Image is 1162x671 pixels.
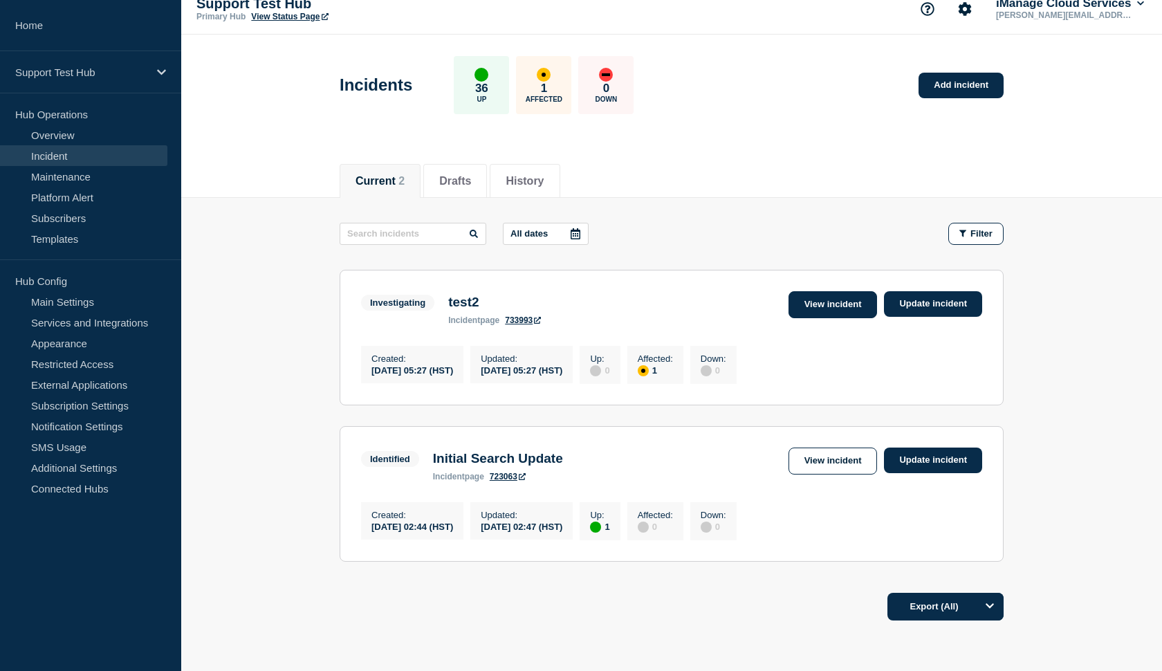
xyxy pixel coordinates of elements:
a: Update incident [884,291,982,317]
p: Created : [371,510,453,520]
p: Up : [590,510,609,520]
div: up [474,68,488,82]
button: Filter [948,223,1004,245]
p: Updated : [481,353,562,364]
a: 733993 [505,315,541,325]
span: Filter [970,228,993,239]
div: disabled [701,365,712,376]
div: [DATE] 05:27 (HST) [481,364,562,376]
button: All dates [503,223,589,245]
p: Created : [371,353,453,364]
span: incident [433,472,465,481]
button: Options [976,593,1004,621]
p: Affected : [638,353,673,364]
p: page [448,315,499,325]
p: Up : [590,353,609,364]
div: down [599,68,613,82]
div: 0 [638,520,673,533]
div: 1 [638,364,673,376]
button: Export (All) [887,593,1004,621]
p: Down [596,95,618,103]
div: 0 [701,364,726,376]
h3: Initial Search Update [433,451,563,466]
div: 0 [590,364,609,376]
p: Updated : [481,510,562,520]
a: View Status Page [251,12,328,21]
h3: test2 [448,295,541,310]
h1: Incidents [340,75,412,95]
p: Affected : [638,510,673,520]
p: Down : [701,510,726,520]
div: affected [638,365,649,376]
div: affected [537,68,551,82]
div: [DATE] 05:27 (HST) [371,364,453,376]
p: [PERSON_NAME][EMAIL_ADDRESS][PERSON_NAME][DOMAIN_NAME] [993,10,1137,20]
p: page [433,472,484,481]
div: up [590,522,601,533]
a: View incident [788,291,878,318]
p: Down : [701,353,726,364]
span: Investigating [361,295,434,311]
div: disabled [590,365,601,376]
div: 1 [590,520,609,533]
div: 0 [701,520,726,533]
p: 1 [541,82,547,95]
span: incident [448,315,480,325]
p: 36 [475,82,488,95]
div: [DATE] 02:47 (HST) [481,520,562,532]
a: Update incident [884,448,982,473]
p: Support Test Hub [15,66,148,78]
p: Primary Hub [196,12,246,21]
button: Current 2 [356,175,405,187]
p: Up [477,95,486,103]
div: disabled [701,522,712,533]
p: All dates [510,228,548,239]
a: View incident [788,448,878,475]
a: Add incident [919,73,1004,98]
a: 723063 [490,472,526,481]
span: 2 [398,175,405,187]
div: disabled [638,522,649,533]
span: Identified [361,451,419,467]
div: [DATE] 02:44 (HST) [371,520,453,532]
button: History [506,175,544,187]
input: Search incidents [340,223,486,245]
button: Drafts [439,175,471,187]
p: Affected [526,95,562,103]
p: 0 [603,82,609,95]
